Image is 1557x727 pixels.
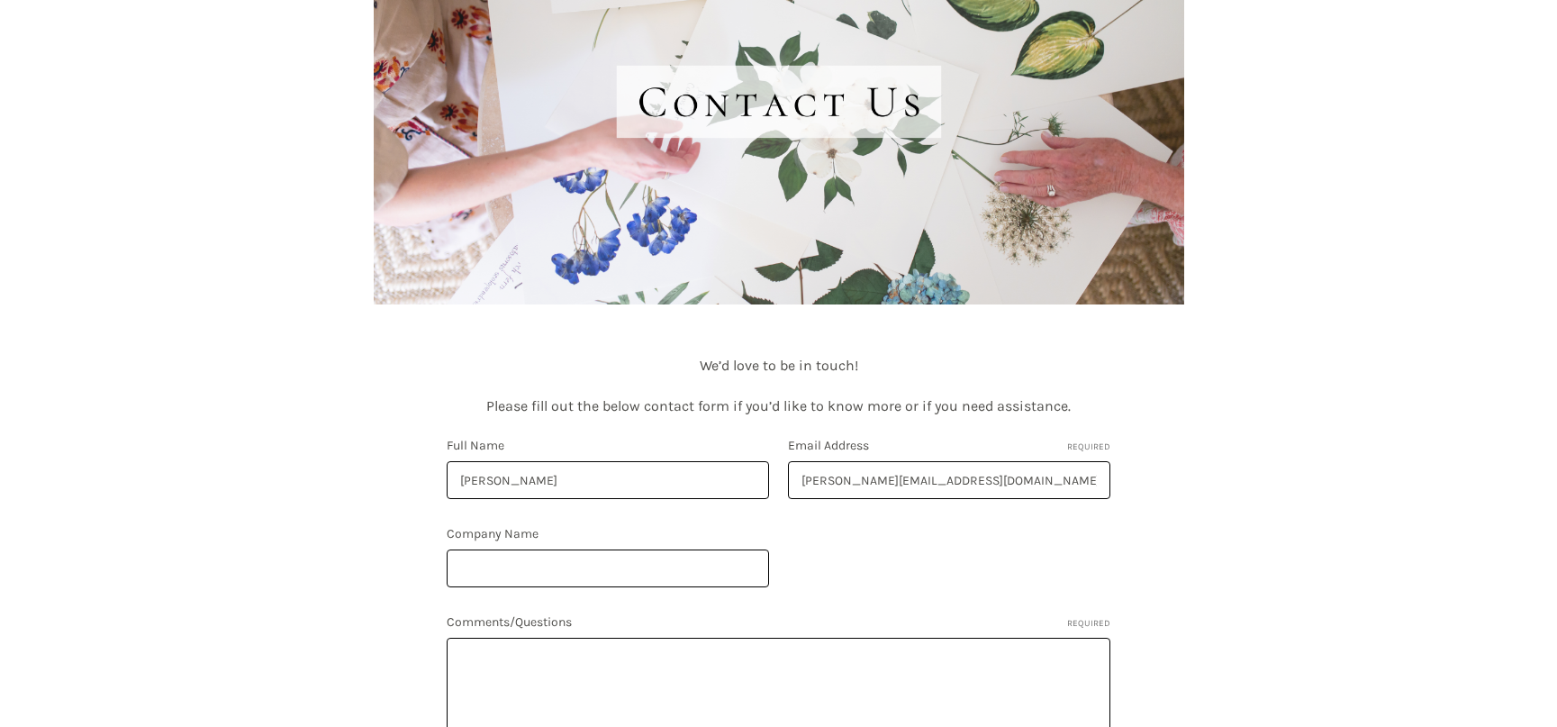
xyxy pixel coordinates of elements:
font: Please fill out the below contact form if you’d like to know more or if you need assistance. [486,397,1071,414]
font: We’d love to be in touch! [700,357,858,374]
label: Comments/Questions [447,613,1110,632]
label: Full Name [447,436,769,455]
small: Required [1067,617,1110,631]
label: Email Address [788,436,1110,455]
small: Required [1067,441,1110,454]
label: Company Name [447,524,769,543]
